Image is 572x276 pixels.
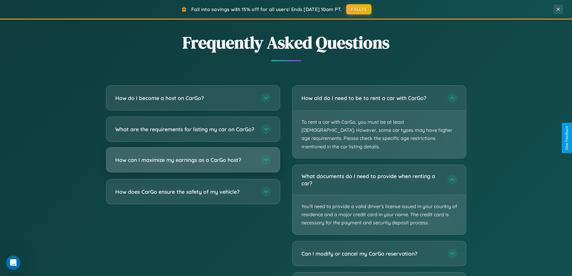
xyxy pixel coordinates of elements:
h2: Frequently Asked Questions [106,31,466,54]
h3: What documents do I need to provide when renting a car? [301,172,441,187]
h3: How does CarGo ensure the safety of my vehicle? [115,188,255,196]
h3: Can I modify or cancel my CarGo reservation? [301,250,441,257]
div: Give Feedback [565,126,569,150]
h3: What are the requirements for listing my car on CarGo? [115,126,255,133]
h3: How old do I need to be to rent a car with CarGo? [301,94,441,102]
iframe: Intercom live chat [6,256,20,270]
button: FALL15 [346,4,371,14]
p: To rent a car with CarGo, you must be at least [DEMOGRAPHIC_DATA]. However, some car types may ha... [292,111,466,158]
h3: How can I maximize my earnings as a CarGo host? [115,156,255,164]
h3: How do I become a host on CarGo? [115,94,255,102]
p: You'll need to provide a valid driver's license issued in your country of residence and a major c... [292,195,466,235]
span: Fall into savings with 15% off for all users! Ends [DATE] 10am PT. [191,6,342,12]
